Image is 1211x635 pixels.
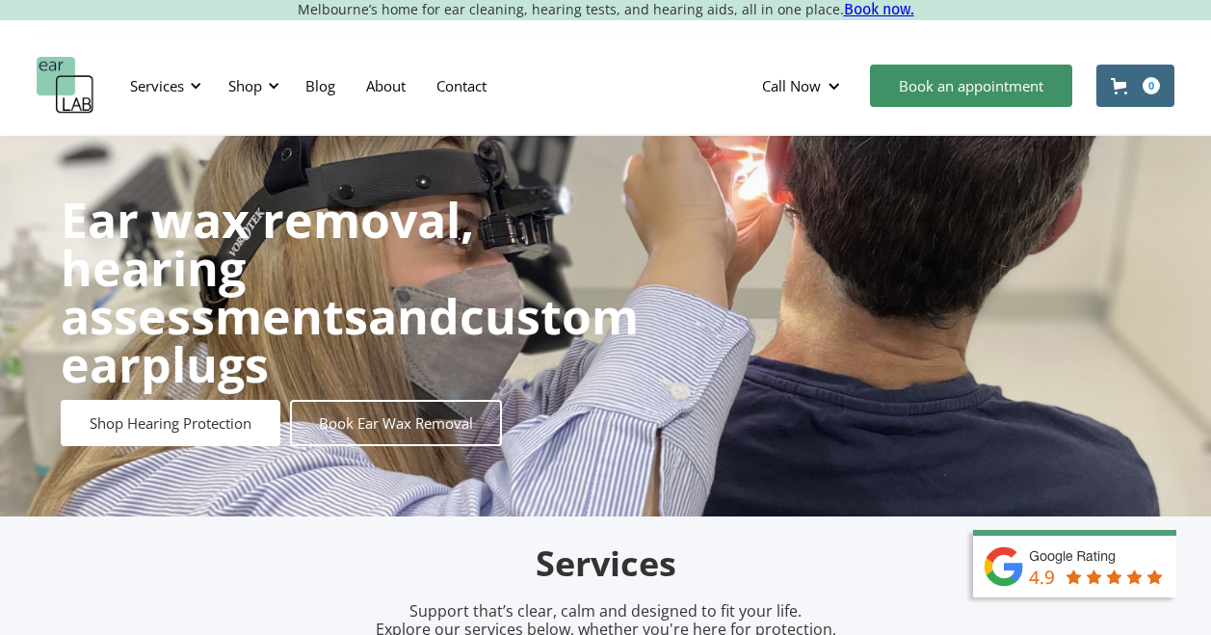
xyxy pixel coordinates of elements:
div: Call Now [747,57,860,115]
h2: Services [153,542,1059,587]
strong: Ear wax removal, hearing assessments [61,187,474,349]
a: Shop Hearing Protection [61,400,280,446]
div: Call Now [762,76,821,95]
strong: custom earplugs [61,283,639,397]
a: Contact [421,58,502,114]
div: Services [118,57,207,115]
h1: and [61,196,639,388]
a: Book Ear Wax Removal [290,400,502,446]
div: Shop [228,76,262,95]
a: Blog [290,58,351,114]
a: Book an appointment [870,65,1072,107]
a: home [37,57,94,115]
div: Shop [217,57,285,115]
div: Services [130,76,184,95]
div: 0 [1143,77,1160,94]
a: About [351,58,421,114]
a: Open cart [1096,65,1174,107]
